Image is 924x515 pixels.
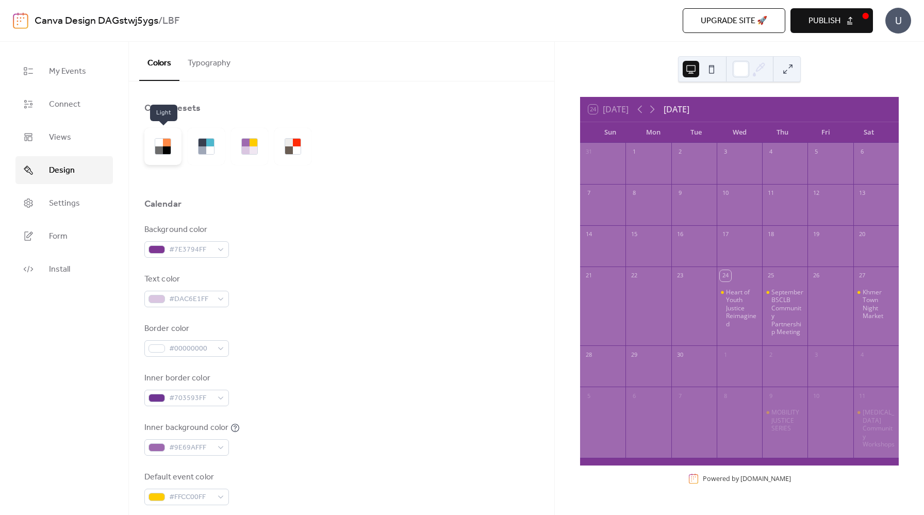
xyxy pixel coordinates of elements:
div: 16 [674,229,686,240]
button: Typography [179,42,239,80]
div: 24 [720,270,731,281]
span: #7E3794FF [169,244,212,256]
div: September BSCLB Community Partnership Meeting [771,288,803,337]
span: Settings [49,197,80,210]
a: Settings [15,189,113,217]
div: Harm Reduction Community Workshops [853,408,899,448]
div: 5 [583,390,595,402]
div: Thu [761,122,804,143]
div: Powered by [703,474,791,483]
div: 25 [765,270,777,281]
div: 21 [583,270,595,281]
a: Connect [15,90,113,118]
div: Sat [847,122,890,143]
span: #9E69AFFF [169,442,212,454]
div: Inner border color [144,372,227,385]
div: Khmer Town Night Market [853,288,899,320]
div: 22 [629,270,640,281]
div: 27 [856,270,868,281]
b: / [158,11,162,31]
div: 11 [765,188,777,199]
div: Background color [144,224,227,236]
div: 13 [856,188,868,199]
span: Design [49,164,75,177]
span: Light [150,105,177,121]
div: Color Presets [144,102,201,114]
button: Colors [139,42,179,81]
div: 7 [674,390,686,402]
a: Form [15,222,113,250]
button: Upgrade site 🚀 [683,8,785,33]
a: [DOMAIN_NAME] [740,474,791,483]
b: LBF [162,11,180,31]
div: 9 [765,390,777,402]
span: Publish [808,15,840,27]
div: 19 [811,229,822,240]
div: 8 [720,390,731,402]
div: 28 [583,349,595,360]
div: 10 [720,188,731,199]
div: 31 [583,146,595,158]
div: 6 [856,146,868,158]
div: 4 [765,146,777,158]
div: Inner background color [144,422,228,434]
div: Calendar [144,198,181,210]
a: Canva Design DAGstwj5ygs [35,11,158,31]
div: 10 [811,390,822,402]
span: Upgrade site 🚀 [701,15,767,27]
div: 29 [629,349,640,360]
div: 6 [629,390,640,402]
div: 8 [629,188,640,199]
div: 7 [583,188,595,199]
div: 3 [720,146,731,158]
div: MOBILITY JUSTICE SERIES [762,408,807,433]
div: 14 [583,229,595,240]
div: 1 [720,349,731,360]
div: Sun [588,122,632,143]
span: Install [49,263,70,276]
div: MOBILITY JUSTICE SERIES [771,408,803,433]
a: Design [15,156,113,184]
div: Default event color [144,471,227,484]
div: Khmer Town Night Market [863,288,895,320]
div: Heart of Youth Justice Reimagined [717,288,762,328]
div: 3 [811,349,822,360]
div: 11 [856,390,868,402]
div: 17 [720,229,731,240]
div: 5 [811,146,822,158]
div: 20 [856,229,868,240]
div: U [885,8,911,34]
a: My Events [15,57,113,85]
div: 18 [765,229,777,240]
div: 15 [629,229,640,240]
div: Wed [718,122,761,143]
span: Form [49,230,68,243]
div: 4 [856,349,868,360]
a: Views [15,123,113,151]
div: 1 [629,146,640,158]
div: [DATE] [664,103,689,115]
div: Mon [632,122,675,143]
span: Views [49,131,71,144]
div: 2 [674,146,686,158]
div: Heart of Youth Justice Reimagined [726,288,758,328]
div: September BSCLB Community Partnership Meeting [762,288,807,337]
span: #FFCC00FF [169,491,212,504]
a: Install [15,255,113,283]
div: 9 [674,188,686,199]
span: My Events [49,65,86,78]
span: Connect [49,98,80,111]
div: 26 [811,270,822,281]
span: #00000000 [169,343,212,355]
div: Tue [675,122,718,143]
span: #703593FF [169,392,212,405]
div: 30 [674,349,686,360]
div: 2 [765,349,777,360]
div: Fri [804,122,848,143]
div: Text color [144,273,227,286]
div: 12 [811,188,822,199]
img: logo [13,12,28,29]
div: Border color [144,323,227,335]
button: Publish [790,8,873,33]
span: #DAC6E1FF [169,293,212,306]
